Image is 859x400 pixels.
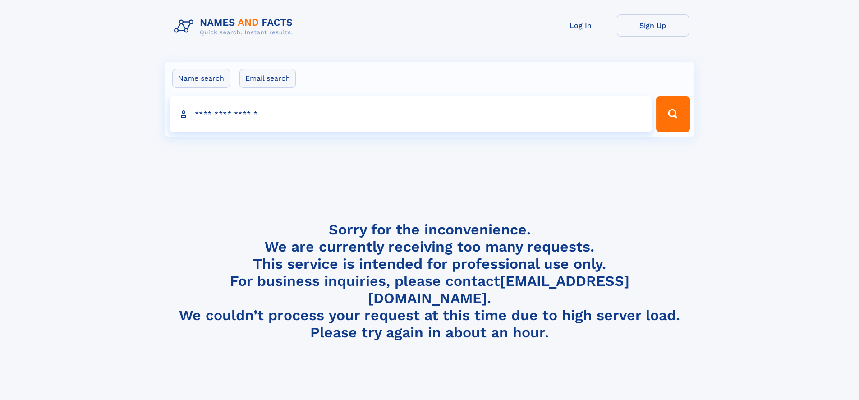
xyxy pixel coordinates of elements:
[545,14,617,37] a: Log In
[170,14,300,39] img: Logo Names and Facts
[170,96,652,132] input: search input
[239,69,296,88] label: Email search
[656,96,689,132] button: Search Button
[172,69,230,88] label: Name search
[368,272,629,307] a: [EMAIL_ADDRESS][DOMAIN_NAME]
[617,14,689,37] a: Sign Up
[170,221,689,341] h4: Sorry for the inconvenience. We are currently receiving too many requests. This service is intend...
